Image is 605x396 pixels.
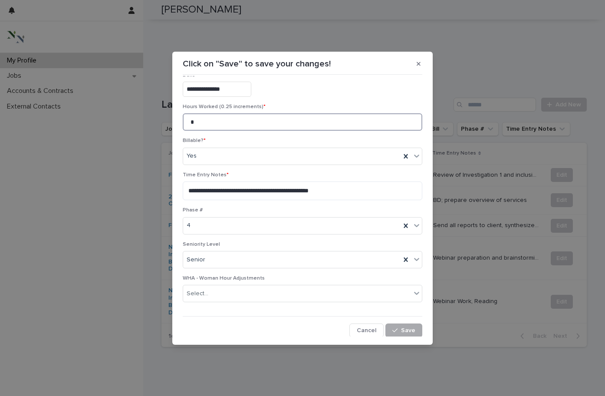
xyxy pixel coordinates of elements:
span: Date [183,73,197,78]
span: Hours Worked (0.25 increments) [183,104,266,109]
button: Cancel [349,323,384,337]
span: Cancel [357,327,376,333]
span: Yes [187,152,197,161]
span: Senior [187,255,205,264]
span: Time Entry Notes [183,172,229,178]
span: Billable? [183,138,206,143]
div: Select... [187,289,208,298]
p: Click on "Save" to save your changes! [183,59,331,69]
button: Save [385,323,422,337]
span: Phase # [183,208,203,213]
span: WHA - Woman Hour Adjustments [183,276,265,281]
span: Seniority Level [183,242,220,247]
span: 4 [187,221,191,230]
span: Save [401,327,415,333]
